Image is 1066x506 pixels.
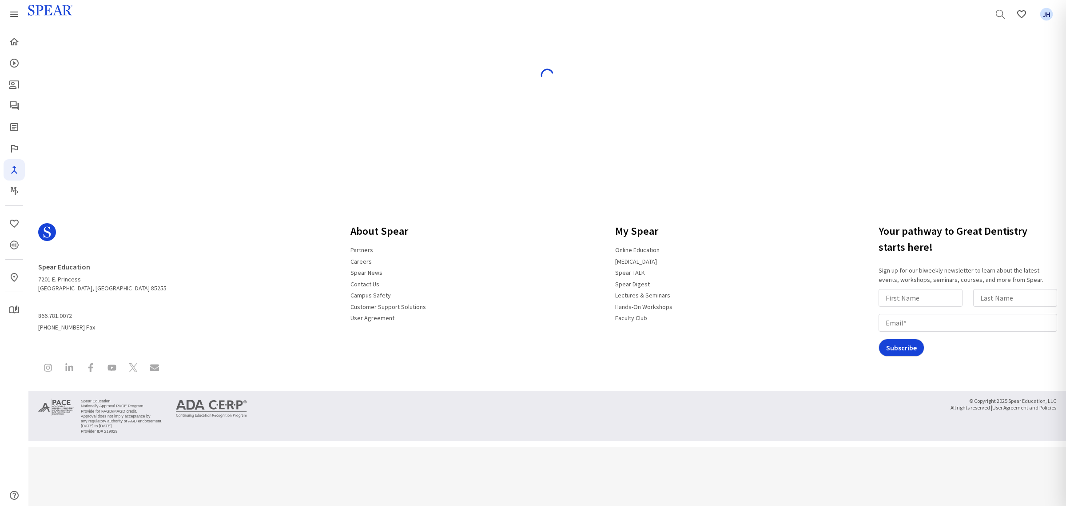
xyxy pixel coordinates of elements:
a: Spear TALK [610,265,650,280]
a: Partners [345,242,378,257]
img: Approved PACE Program Provider [38,398,74,417]
a: Favorites [1036,4,1057,25]
input: First Name [879,289,963,307]
a: Spear Education on YouTube [102,358,122,380]
a: CE Credits [4,234,25,256]
a: Customer Support Solutions [345,299,431,314]
a: Faculty Club Elite [4,138,25,159]
input: Email* [879,314,1057,332]
a: User Agreement [345,310,400,325]
input: Last Name [973,289,1057,307]
address: 7201 E. Princess [GEOGRAPHIC_DATA], [GEOGRAPHIC_DATA] 85255 [38,259,167,293]
li: Approval does not imply acceptance by [81,414,163,419]
a: Spear Digest [4,116,25,138]
h4: Loading [51,55,1044,64]
img: spinner-blue.svg [540,68,554,82]
h3: My Spear [610,220,678,243]
a: Faculty Club [610,310,652,325]
a: Patient Education [4,74,25,95]
a: Hands-On Workshops [610,299,678,314]
a: My Study Club [4,299,25,321]
h3: Your pathway to Great Dentistry starts here! [879,220,1061,259]
a: Campus Safety [345,288,396,303]
a: Contact Spear Education [145,358,164,380]
a: Careers [345,254,377,269]
a: 866.781.0072 [38,309,77,324]
input: Subscribe [879,339,924,357]
li: Spear Education [81,399,163,404]
a: Spear Products [4,4,25,25]
a: Courses [4,52,25,74]
a: Spear Education on X [123,358,143,380]
a: Spear Education [38,259,95,275]
a: Lectures & Seminars [610,288,676,303]
a: Spear News [345,265,388,280]
a: Contact Us [345,277,385,292]
small: © Copyright 2025 Spear Education, LLC All rights reserved | [951,398,1056,411]
a: Spear Digest [610,277,655,292]
span: JH [1040,8,1053,21]
li: Provider ID# 219029 [81,429,163,434]
li: any regulatory authority or AGD endorsement. [81,419,163,424]
p: Sign up for our biweekly newsletter to learn about the latest events, workshops, seminars, course... [879,266,1061,285]
li: Nationally Approval PACE Program [81,404,163,409]
li: Provide for FAGD/MAGD credit. [81,409,163,414]
li: [DATE] to [DATE] [81,424,163,429]
a: Navigator Pro [4,159,25,181]
a: Spear Education on Instagram [38,358,58,380]
a: Spear Logo [38,220,167,252]
a: In-Person & Virtual [4,267,25,288]
a: Spear Education on LinkedIn [60,358,79,380]
a: User Agreement and Policies [992,402,1056,413]
a: Online Education [610,242,665,257]
a: Favorites [1011,4,1032,25]
a: Search [990,4,1011,25]
svg: Spear Logo [38,223,56,241]
a: [MEDICAL_DATA] [610,254,662,269]
span: [PHONE_NUMBER] Fax [38,309,167,331]
h3: About Spear [345,220,431,243]
a: Favorites [4,213,25,234]
a: Help [4,485,25,506]
a: Spear Talk [4,95,25,116]
a: Home [4,31,25,52]
a: Spear Education on Facebook [81,358,100,380]
img: ADA CERP Continuing Education Recognition Program [176,400,247,418]
a: Masters Program [4,181,25,202]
